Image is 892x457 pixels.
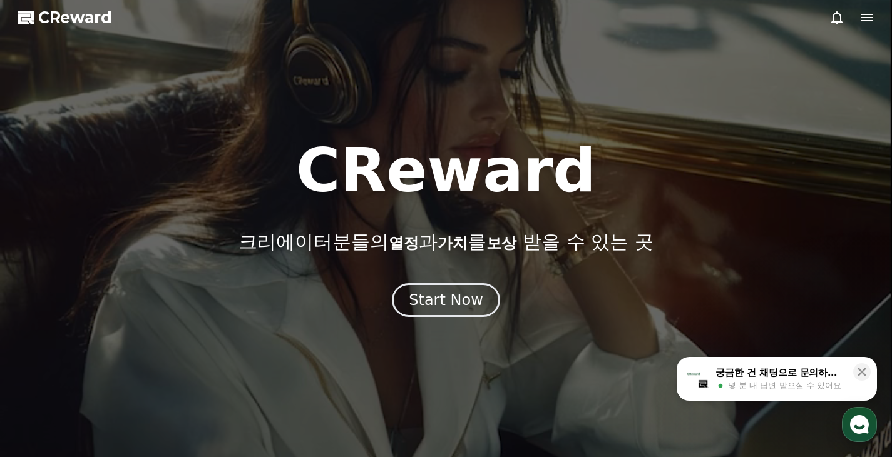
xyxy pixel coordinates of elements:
span: 가치 [438,234,468,252]
span: 열정 [389,234,419,252]
span: 보상 [486,234,516,252]
p: 크리에이터분들의 과 를 받을 수 있는 곳 [238,231,653,253]
div: Start Now [409,290,483,310]
a: Start Now [392,296,500,308]
h1: CReward [296,141,596,201]
span: CReward [38,8,112,28]
button: Start Now [392,283,500,317]
a: CReward [18,8,112,28]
